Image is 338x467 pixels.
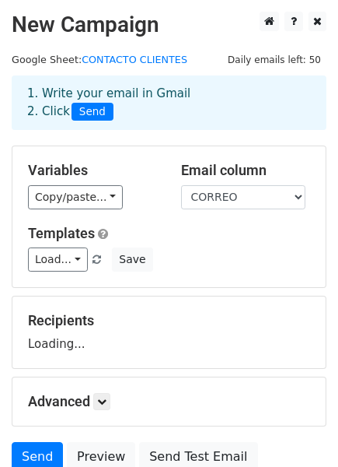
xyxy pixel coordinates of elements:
[71,103,113,121] span: Send
[28,312,310,329] h5: Recipients
[16,85,322,121] div: 1. Write your email in Gmail 2. Click
[28,393,310,410] h5: Advanced
[82,54,187,65] a: CONTACTO CLIENTES
[222,54,326,65] a: Daily emails left: 50
[28,185,123,209] a: Copy/paste...
[28,225,95,241] a: Templates
[181,162,311,179] h5: Email column
[222,51,326,68] span: Daily emails left: 50
[12,54,187,65] small: Google Sheet:
[112,248,152,272] button: Save
[28,162,158,179] h5: Variables
[12,12,326,38] h2: New Campaign
[28,312,310,353] div: Loading...
[28,248,88,272] a: Load...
